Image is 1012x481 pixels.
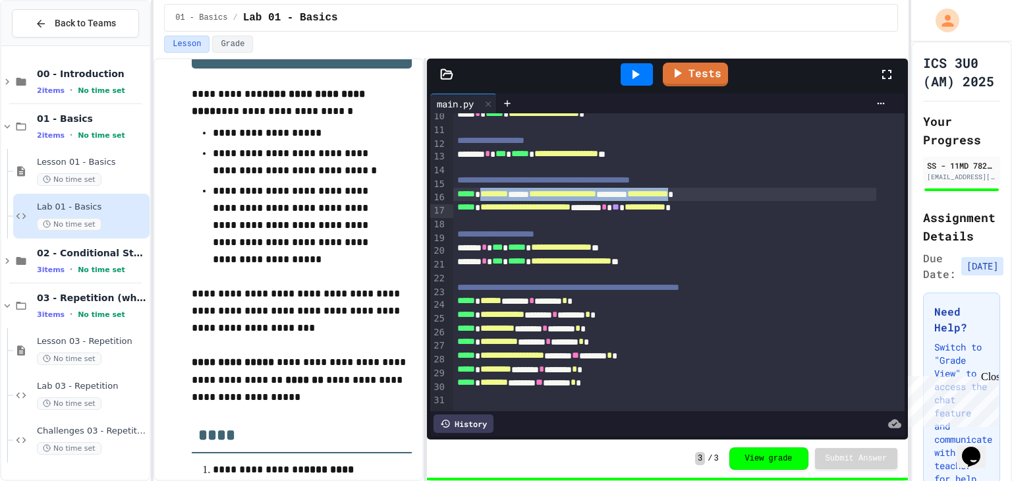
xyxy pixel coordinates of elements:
[927,172,996,182] div: [EMAIL_ADDRESS][DOMAIN_NAME]
[430,94,497,113] div: main.py
[70,264,72,275] span: •
[430,258,447,272] div: 21
[55,16,116,30] span: Back to Teams
[70,130,72,140] span: •
[37,247,147,259] span: 02 - Conditional Statements (if)
[70,309,72,320] span: •
[37,353,101,365] span: No time set
[430,191,447,205] div: 16
[434,414,493,433] div: History
[37,266,65,274] span: 3 items
[37,157,147,168] span: Lesson 01 - Basics
[430,150,447,164] div: 13
[430,110,447,124] div: 10
[430,394,447,408] div: 31
[430,164,447,178] div: 14
[430,204,447,218] div: 17
[430,312,447,326] div: 25
[37,113,147,125] span: 01 - Basics
[37,397,101,410] span: No time set
[714,453,718,464] span: 3
[430,381,447,395] div: 30
[212,36,253,53] button: Grade
[923,250,956,282] span: Due Date:
[175,13,227,23] span: 01 - Basics
[37,310,65,319] span: 3 items
[430,298,447,312] div: 24
[903,371,999,427] iframe: chat widget
[922,5,963,36] div: My Account
[430,367,447,381] div: 29
[78,266,125,274] span: No time set
[923,112,1000,149] h2: Your Progress
[430,218,447,232] div: 18
[826,453,887,464] span: Submit Answer
[430,326,447,340] div: 26
[934,304,989,335] h3: Need Help?
[78,131,125,140] span: No time set
[37,86,65,95] span: 2 items
[430,244,447,258] div: 20
[37,442,101,455] span: No time set
[37,131,65,140] span: 2 items
[729,447,808,470] button: View grade
[430,97,480,111] div: main.py
[37,292,147,304] span: 03 - Repetition (while and for)
[957,428,999,468] iframe: chat widget
[37,381,147,392] span: Lab 03 - Repetition
[37,426,147,437] span: Challenges 03 - Repetition
[37,68,147,80] span: 00 - Introduction
[430,339,447,353] div: 27
[923,208,1000,245] h2: Assignment Details
[243,10,338,26] span: Lab 01 - Basics
[815,448,898,469] button: Submit Answer
[78,86,125,95] span: No time set
[430,353,447,367] div: 28
[430,138,447,151] div: 12
[430,124,447,138] div: 11
[708,453,712,464] span: /
[430,178,447,191] div: 15
[78,310,125,319] span: No time set
[663,63,728,86] a: Tests
[923,53,1000,90] h1: ICS 3U0 (AM) 2025
[961,257,1003,275] span: [DATE]
[70,85,72,96] span: •
[430,232,447,245] div: 19
[430,286,447,299] div: 23
[430,272,447,286] div: 22
[5,5,91,84] div: Chat with us now!Close
[37,218,101,231] span: No time set
[695,452,705,465] span: 3
[233,13,237,23] span: /
[12,9,139,38] button: Back to Teams
[37,202,147,213] span: Lab 01 - Basics
[164,36,210,53] button: Lesson
[37,173,101,186] span: No time set
[37,336,147,347] span: Lesson 03 - Repetition
[927,159,996,171] div: SS - 11MD 782408 [PERSON_NAME] SS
